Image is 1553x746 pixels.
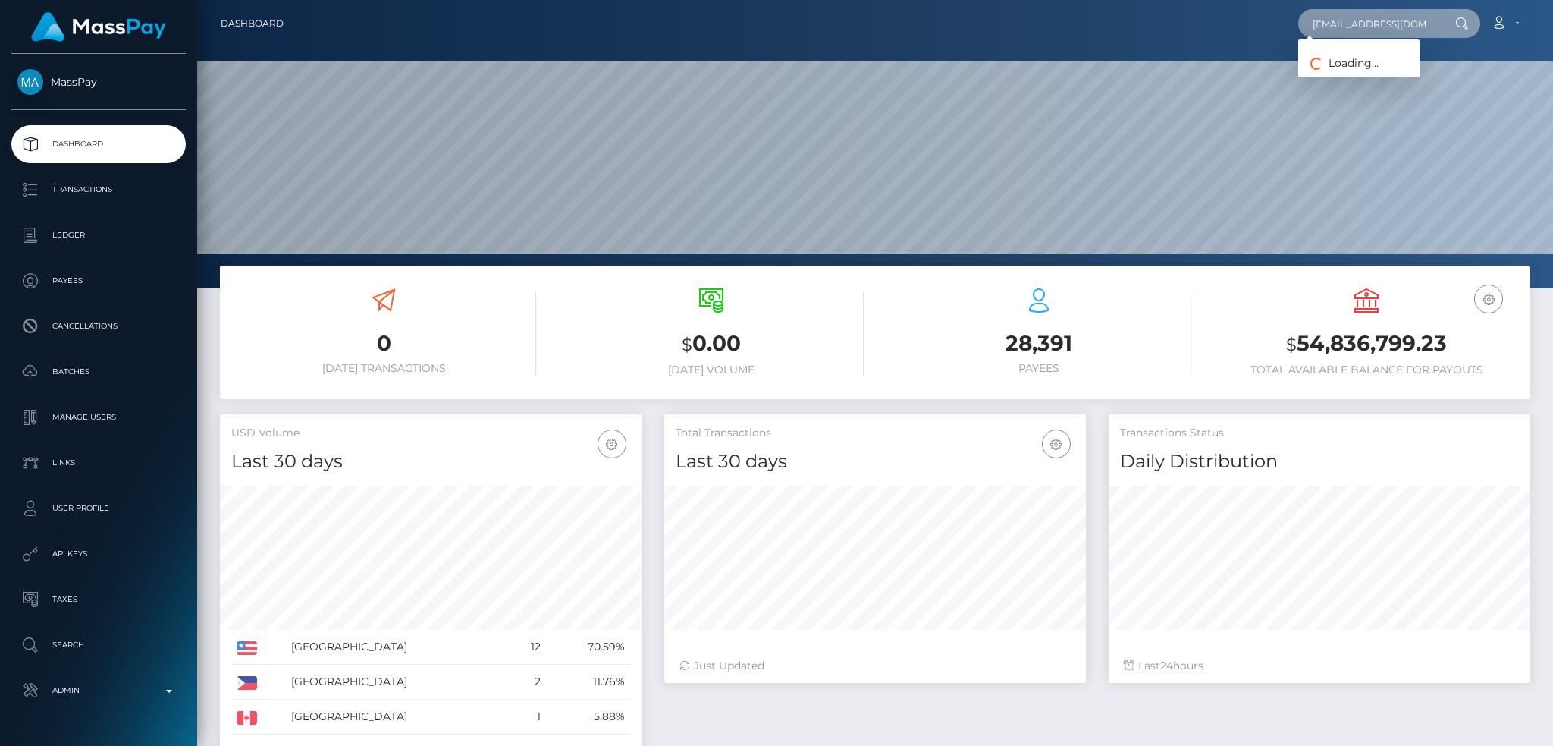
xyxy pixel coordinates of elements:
h6: [DATE] Volume [559,364,864,376]
p: Links [17,452,180,474]
img: MassPay Logo [31,12,166,42]
span: MassPay [11,75,186,89]
p: Manage Users [17,406,180,429]
a: Dashboard [11,125,186,163]
td: 2 [510,665,546,700]
p: Batches [17,360,180,383]
a: Search [11,626,186,664]
a: Batches [11,353,186,391]
td: 12 [510,630,546,665]
img: US.png [237,641,257,655]
img: CA.png [237,711,257,725]
h6: Payees [886,362,1191,375]
a: Links [11,444,186,482]
h4: Last 30 days [231,449,630,475]
td: [GEOGRAPHIC_DATA] [286,665,510,700]
p: Search [17,634,180,656]
small: $ [1286,334,1297,355]
img: PH.png [237,676,257,690]
h5: Total Transactions [676,426,1075,441]
h3: 0.00 [559,329,864,360]
td: 70.59% [546,630,630,665]
span: Loading... [1298,56,1379,70]
p: Taxes [17,588,180,611]
a: Cancellations [11,307,186,345]
td: 11.76% [546,665,630,700]
p: Ledger [17,224,180,247]
a: Dashboard [221,8,284,39]
a: Transactions [11,171,186,209]
h4: Daily Distribution [1120,449,1519,475]
p: Dashboard [17,133,180,156]
h4: Last 30 days [676,449,1075,475]
div: Just Updated [679,658,1071,674]
h5: USD Volume [231,426,630,441]
p: Transactions [17,178,180,201]
div: Last hours [1124,658,1515,674]
td: 5.88% [546,700,630,735]
h5: Transactions Status [1120,426,1519,441]
a: User Profile [11,489,186,527]
h3: 54,836,799.23 [1214,329,1519,360]
p: User Profile [17,497,180,520]
a: Payees [11,262,186,300]
input: Search... [1298,9,1441,38]
a: Ledger [11,216,186,254]
h3: 28,391 [886,329,1191,358]
a: Admin [11,672,186,710]
span: 24 [1160,659,1173,672]
td: [GEOGRAPHIC_DATA] [286,630,510,665]
h3: 0 [231,329,536,358]
small: $ [682,334,692,355]
img: MassPay [17,69,43,95]
a: Manage Users [11,398,186,436]
a: API Keys [11,535,186,573]
a: Taxes [11,581,186,619]
td: 1 [510,700,546,735]
p: Admin [17,679,180,702]
h6: Total Available Balance for Payouts [1214,364,1519,376]
td: [GEOGRAPHIC_DATA] [286,700,510,735]
h6: [DATE] Transactions [231,362,536,375]
p: Payees [17,269,180,292]
p: API Keys [17,543,180,565]
p: Cancellations [17,315,180,338]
